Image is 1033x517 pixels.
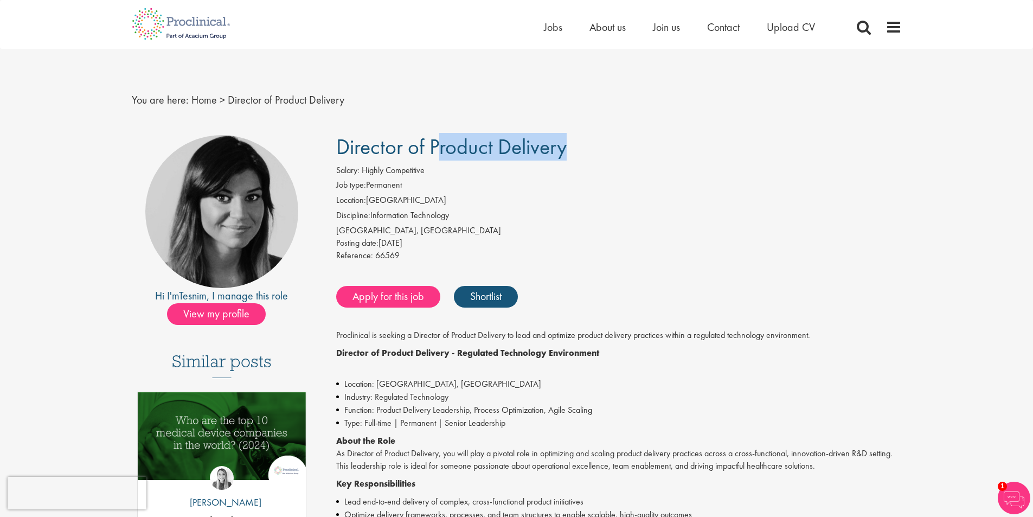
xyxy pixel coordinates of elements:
[336,194,366,207] label: Location:
[998,482,1007,491] span: 1
[336,435,902,473] p: As Director of Product Delivery, you will play a pivotal role in optimizing and scaling product d...
[336,237,378,248] span: Posting date:
[998,482,1030,514] img: Chatbot
[179,289,207,303] a: Tesnim
[336,378,902,391] li: Location: [GEOGRAPHIC_DATA], [GEOGRAPHIC_DATA]
[336,225,902,237] div: [GEOGRAPHIC_DATA], [GEOGRAPHIC_DATA]
[228,93,344,107] span: Director of Product Delivery
[210,466,234,490] img: Hannah Burke
[145,135,298,288] img: imeage of recruiter Tesnim Chagklil
[336,495,902,508] li: Lead end-to-end delivery of complex, cross-functional product initiatives
[767,20,815,34] a: Upload CV
[336,237,902,250] div: [DATE]
[336,478,415,489] strong: Key Responsibilities
[336,209,902,225] li: Information Technology
[336,164,360,177] label: Salary:
[336,133,567,161] span: Director of Product Delivery
[336,404,902,417] li: Function: Product Delivery Leadership, Process Optimization, Agile Scaling
[454,286,518,308] a: Shortlist
[8,477,146,509] iframe: reCAPTCHA
[362,164,425,176] span: Highly Competitive
[191,93,217,107] a: breadcrumb link
[182,495,261,509] p: [PERSON_NAME]
[336,347,599,359] strong: Director of Product Delivery - Regulated Technology Environment
[544,20,562,34] a: Jobs
[589,20,626,34] a: About us
[336,417,902,430] li: Type: Full-time | Permanent | Senior Leadership
[336,179,366,192] label: Job type:
[336,250,373,262] label: Reference:
[336,391,902,404] li: Industry: Regulated Technology
[132,93,189,107] span: You are here:
[138,392,306,480] img: Top 10 Medical Device Companies 2024
[167,303,266,325] span: View my profile
[336,286,440,308] a: Apply for this job
[336,194,902,209] li: [GEOGRAPHIC_DATA]
[172,352,272,378] h3: Similar posts
[220,93,225,107] span: >
[132,288,312,304] div: Hi I'm , I manage this role
[375,250,400,261] span: 66569
[336,179,902,194] li: Permanent
[167,305,277,320] a: View my profile
[653,20,680,34] a: Join us
[707,20,740,34] a: Contact
[336,329,902,342] p: Proclinical is seeking a Director of Product Delivery to lead and optimize product delivery pract...
[336,209,370,222] label: Discipline:
[138,392,306,488] a: Link to a post
[182,466,261,515] a: Hannah Burke [PERSON_NAME]
[336,435,395,446] strong: About the Role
